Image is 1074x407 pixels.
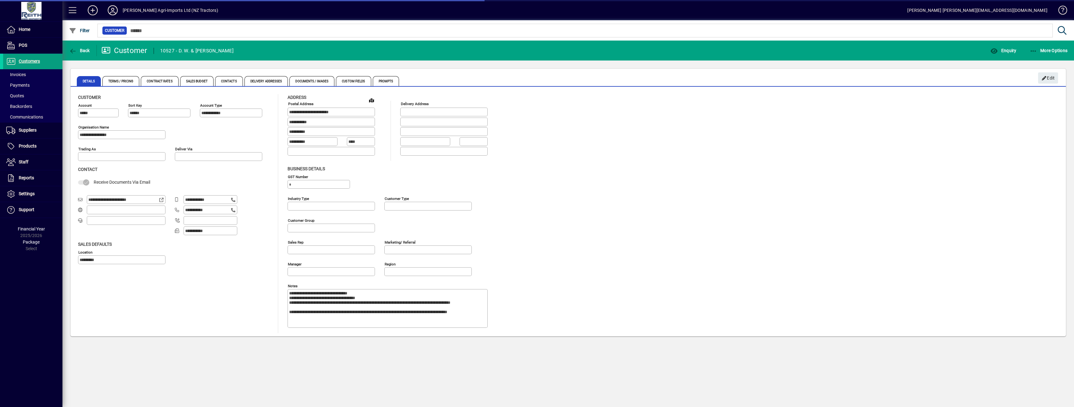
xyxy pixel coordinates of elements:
span: Backorders [6,104,32,109]
span: Business details [288,166,325,171]
span: Suppliers [19,128,37,133]
mat-label: Manager [288,262,302,266]
span: Contacts [215,76,243,86]
span: Reports [19,175,34,180]
a: Home [3,22,62,37]
a: Settings [3,186,62,202]
mat-label: Marketing/ Referral [385,240,416,244]
mat-label: Account Type [200,103,222,108]
mat-label: Customer type [385,196,409,201]
span: Products [19,143,37,148]
button: Enquiry [989,45,1018,56]
div: [PERSON_NAME] Agri-Imports Ltd (NZ Tractors) [123,5,218,15]
button: More Options [1028,45,1069,56]
a: Knowledge Base [1054,1,1066,22]
span: Filter [69,28,90,33]
mat-label: Sales rep [288,240,303,244]
button: Edit [1038,72,1058,84]
span: More Options [1030,48,1068,53]
span: Customers [19,59,40,64]
span: Customer [78,95,101,100]
span: Package [23,240,40,245]
span: Custom Fields [336,76,371,86]
span: Delivery Addresses [244,76,288,86]
span: Sales defaults [78,242,112,247]
mat-label: Industry type [288,196,309,201]
a: Backorders [3,101,62,112]
span: Enquiry [990,48,1016,53]
mat-label: Sort key [128,103,142,108]
div: [PERSON_NAME] [PERSON_NAME][EMAIL_ADDRESS][DOMAIN_NAME] [907,5,1047,15]
mat-label: Trading as [78,147,96,151]
a: Payments [3,80,62,90]
span: Contact [78,167,97,172]
app-page-header-button: Back [62,45,97,56]
button: Profile [103,5,123,16]
span: Staff [19,159,28,164]
a: Products [3,138,62,154]
span: Customer [105,27,124,34]
a: Invoices [3,69,62,80]
a: POS [3,38,62,53]
a: Quotes [3,90,62,101]
a: Suppliers [3,123,62,138]
a: Staff [3,154,62,170]
span: Receive Documents Via Email [94,180,150,185]
div: Customer [101,46,147,56]
mat-label: Organisation name [78,125,109,129]
mat-label: GST Number [288,174,308,179]
mat-label: Deliver via [175,147,192,151]
span: Communications [6,114,43,119]
a: Communications [3,112,62,122]
span: Back [69,48,90,53]
mat-label: Notes [288,283,298,288]
span: Settings [19,191,35,196]
span: Prompts [373,76,399,86]
span: Financial Year [18,226,45,231]
mat-label: Account [78,103,92,108]
span: Quotes [6,93,24,98]
span: Contract Rates [141,76,178,86]
span: Home [19,27,30,32]
div: 10527 - D. W. & [PERSON_NAME] [160,46,234,56]
span: Address [288,95,306,100]
span: Support [19,207,34,212]
mat-label: Customer group [288,218,314,222]
button: Back [67,45,91,56]
span: Edit [1042,73,1055,83]
a: View on map [367,95,377,105]
span: Sales Budget [180,76,214,86]
a: Support [3,202,62,218]
span: Documents / Images [289,76,334,86]
button: Add [83,5,103,16]
mat-label: Region [385,262,396,266]
mat-label: Location [78,250,92,254]
span: Terms / Pricing [102,76,140,86]
span: Payments [6,83,30,88]
span: POS [19,43,27,48]
a: Reports [3,170,62,186]
span: Invoices [6,72,26,77]
button: Filter [67,25,91,36]
span: Details [77,76,101,86]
